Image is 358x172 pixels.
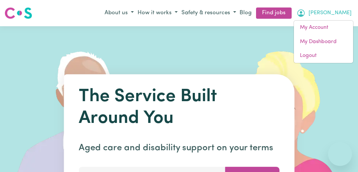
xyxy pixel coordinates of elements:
div: My Account [294,20,354,63]
button: How it works [136,7,180,19]
img: Careseekers logo [4,6,32,20]
button: Safety & resources [180,7,238,19]
h1: The Service Built Around You [79,86,279,129]
a: Blog [238,7,253,19]
a: My Account [294,21,353,35]
a: Careseekers logo [4,4,32,22]
span: [PERSON_NAME] [309,9,352,17]
a: Find jobs [256,7,292,19]
button: About us [103,7,136,19]
a: My Dashboard [294,35,353,49]
iframe: Button to launch messaging window [328,142,352,166]
a: Logout [294,49,353,63]
p: Aged care and disability support on your terms [79,141,279,155]
button: My Account [295,7,354,19]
